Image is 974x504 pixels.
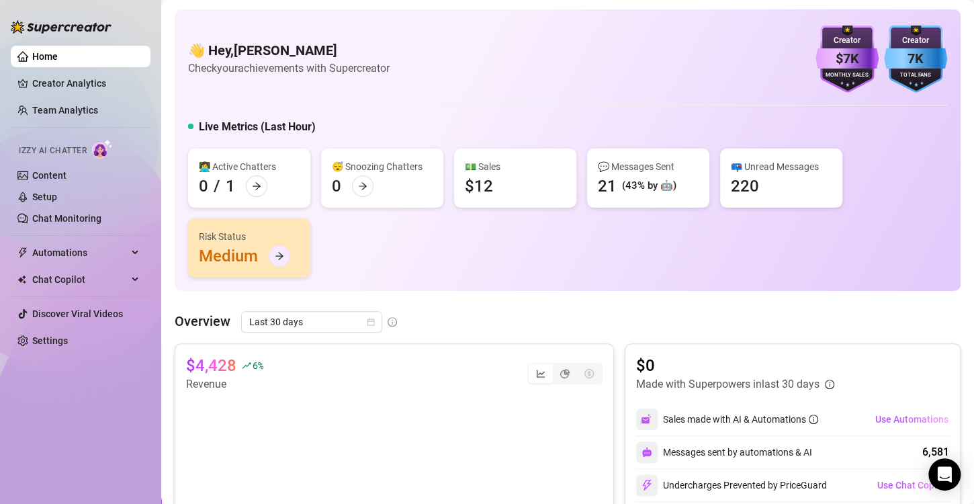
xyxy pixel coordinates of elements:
h4: 👋 Hey, [PERSON_NAME] [188,41,390,60]
div: Monthly Sales [815,71,879,80]
img: blue-badge-DgoSNQY1.svg [884,26,947,93]
a: Team Analytics [32,105,98,116]
div: 0 [332,175,341,197]
span: Izzy AI Chatter [19,144,87,157]
span: arrow-right [252,181,261,191]
article: $4,428 [186,355,236,376]
img: Chat Copilot [17,275,26,284]
div: 😴 Snoozing Chatters [332,159,433,174]
span: Automations [32,242,128,263]
div: $12 [465,175,493,197]
span: arrow-right [275,251,284,261]
span: dollar-circle [584,369,594,378]
a: Setup [32,192,57,202]
span: thunderbolt [17,247,28,258]
div: $7K [815,48,879,69]
div: 💬 Messages Sent [598,159,699,174]
article: Revenue [186,376,263,392]
article: Made with Superpowers in last 30 days [636,376,820,392]
div: Undercharges Prevented by PriceGuard [636,474,827,496]
article: Overview [175,311,230,331]
a: Discover Viral Videos [32,308,123,319]
div: 0 [199,175,208,197]
span: Use Automations [875,414,948,425]
div: 📪 Unread Messages [731,159,832,174]
div: 👩‍💻 Active Chatters [199,159,300,174]
span: info-circle [809,415,818,424]
img: svg%3e [641,479,653,491]
article: Check your achievements with Supercreator [188,60,390,77]
span: line-chart [536,369,545,378]
img: svg%3e [641,447,652,458]
span: Chat Copilot [32,269,128,290]
img: AI Chatter [92,139,113,159]
img: logo-BBDzfeDw.svg [11,20,112,34]
img: purple-badge-B9DA21FR.svg [815,26,879,93]
div: 1 [226,175,235,197]
span: pie-chart [560,369,570,378]
article: $0 [636,355,834,376]
div: Open Intercom Messenger [928,458,961,491]
a: Chat Monitoring [32,213,101,224]
div: 💵 Sales [465,159,566,174]
a: Content [32,170,67,181]
span: Use Chat Copilot [877,480,948,491]
a: Home [32,51,58,62]
span: arrow-right [358,181,367,191]
span: 6 % [253,359,263,372]
div: Creator [884,34,947,47]
span: rise [242,361,251,370]
span: Last 30 days [249,312,374,332]
span: info-circle [388,317,397,327]
div: Messages sent by automations & AI [636,442,812,463]
div: 7K [884,48,947,69]
div: Total Fans [884,71,947,80]
div: 6,581 [922,444,949,460]
button: Use Chat Copilot [877,474,949,496]
div: 220 [731,175,759,197]
a: Creator Analytics [32,73,140,94]
span: calendar [367,318,375,326]
div: segmented control [527,363,603,384]
div: Sales made with AI & Automations [663,412,818,427]
div: Risk Status [199,229,300,244]
a: Settings [32,335,68,346]
button: Use Automations [875,409,949,430]
span: info-circle [825,380,834,389]
div: (43% by 🤖) [622,178,676,194]
h5: Live Metrics (Last Hour) [199,119,316,135]
div: Creator [815,34,879,47]
img: svg%3e [641,413,653,425]
div: 21 [598,175,617,197]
